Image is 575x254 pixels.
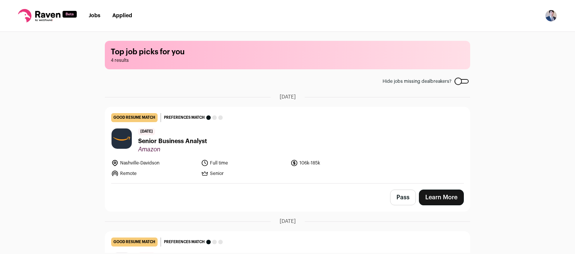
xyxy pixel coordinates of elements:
[545,10,557,22] img: 2207613-medium_jpg
[138,137,207,146] span: Senior Business Analyst
[280,218,296,225] span: [DATE]
[545,10,557,22] button: Open dropdown
[383,78,451,84] span: Hide jobs missing dealbreakers?
[111,159,197,167] li: Nashville-Davidson
[111,113,158,122] div: good resume match
[89,13,100,18] a: Jobs
[280,93,296,101] span: [DATE]
[390,190,416,205] button: Pass
[111,170,197,177] li: Remote
[105,107,470,183] a: good resume match Preferences match [DATE] Senior Business Analyst Amazon Nashville-Davidson Full...
[112,128,132,149] img: e36df5e125c6fb2c61edd5a0d3955424ed50ce57e60c515fc8d516ef803e31c7.jpg
[111,47,464,57] h1: Top job picks for you
[138,128,155,135] span: [DATE]
[138,146,207,153] span: Amazon
[419,190,464,205] a: Learn More
[201,170,286,177] li: Senior
[290,159,376,167] li: 106k-185k
[112,13,132,18] a: Applied
[164,238,205,246] span: Preferences match
[111,57,464,63] span: 4 results
[201,159,286,167] li: Full time
[164,114,205,121] span: Preferences match
[111,238,158,247] div: good resume match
